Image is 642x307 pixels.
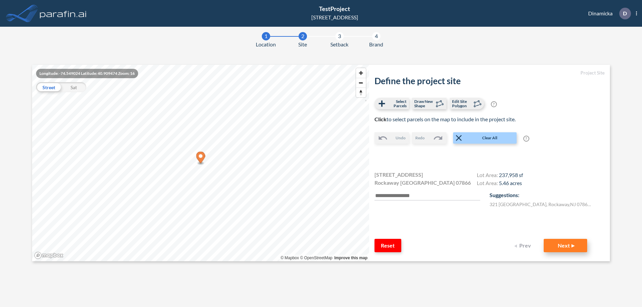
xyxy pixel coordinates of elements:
[578,8,637,19] div: Dinamicka
[374,116,387,122] b: Click
[499,172,523,178] span: 237,958 sf
[330,40,348,48] span: Setback
[300,256,332,260] a: OpenStreetMap
[356,68,366,78] button: Zoom in
[311,13,358,21] div: [STREET_ADDRESS]
[196,152,205,165] div: Map marker
[319,5,350,12] span: TestProject
[374,76,605,86] h2: Define the project site
[414,99,434,108] span: Draw New Shape
[412,132,446,144] button: Redo
[387,99,407,108] span: Select Parcels
[356,78,366,88] button: Zoom out
[464,135,516,141] span: Clear All
[256,40,276,48] span: Location
[544,239,587,252] button: Next
[453,132,517,144] button: Clear All
[372,32,381,40] div: 4
[334,256,367,260] a: Improve this map
[477,180,523,188] h4: Lot Area:
[415,135,425,141] span: Redo
[452,99,472,108] span: Edit Site Polygon
[477,172,523,180] h4: Lot Area:
[523,136,529,142] span: ?
[298,40,307,48] span: Site
[262,32,270,40] div: 1
[499,180,522,186] span: 5.46 acres
[281,256,299,260] a: Mapbox
[490,191,605,199] p: Suggestions:
[36,69,138,78] div: Longitude: -74.549024 Latitude: 40.909474 Zoom: 16
[374,132,409,144] button: Undo
[491,101,497,107] span: ?
[374,116,516,122] span: to select parcels on the map to include in the project site.
[490,201,593,208] label: 321 [GEOGRAPHIC_DATA] , Rockaway , NJ 07866 , US
[34,252,64,259] a: Mapbox homepage
[623,10,627,16] p: D
[356,88,366,97] button: Reset bearing to north
[374,171,423,179] span: [STREET_ADDRESS]
[369,40,383,48] span: Brand
[36,82,61,92] div: Street
[335,32,344,40] div: 3
[38,7,88,20] img: logo
[32,65,369,261] canvas: Map
[299,32,307,40] div: 2
[374,179,471,187] span: Rockaway [GEOGRAPHIC_DATA] 07866
[396,135,406,141] span: Undo
[374,239,401,252] button: Reset
[374,70,605,76] h5: Project Site
[510,239,537,252] button: Prev
[61,82,86,92] div: Sat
